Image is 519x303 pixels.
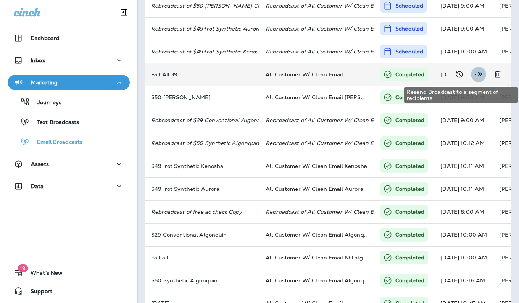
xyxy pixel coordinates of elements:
[395,116,424,124] p: Completed
[31,57,45,63] p: Inbox
[8,94,130,110] button: Journeys
[434,132,493,155] td: [DATE] 10:12 AM
[395,231,424,239] p: Completed
[151,277,253,284] p: $50 Synthetic Algonquin
[266,26,368,32] p: Rebroadcast of All Customer W/ Clean Email Aurora
[113,5,135,20] button: Collapse Sidebar
[23,270,63,279] span: What's New
[151,26,253,32] p: Rebroadcast of $49+rot Synthetic Aurora Copy
[266,209,368,215] p: Rebroadcast of All Customer W/ Clean Email
[434,109,493,132] td: [DATE] 9:00 AM
[434,17,493,40] td: [DATE] 9:00 AM
[151,232,253,238] p: $29 Conventional Algonquin
[395,208,424,216] p: Completed
[266,71,343,78] span: All Customer W/ Clean Email
[434,40,493,63] td: [DATE] 10:00 AM
[8,265,130,280] button: 19What's New
[29,139,82,146] p: Email Broadcasts
[8,31,130,46] button: Dashboard
[8,114,130,130] button: Text Broadcasts
[434,246,493,269] td: [DATE] 10:00 AM
[434,63,493,86] td: [DATE] 8:00 AM
[471,67,486,82] button: Resend Broadcast to a segment of recipients
[151,71,253,77] p: Fall All 39
[266,3,368,9] p: Rebroadcast of All Customer W/ Clean Email [PERSON_NAME]
[434,200,493,223] td: [DATE] 8:00 AM
[8,134,130,150] button: Email Broadcasts
[266,117,368,123] p: Rebroadcast of All Customer W/ Clean Email Algonquin
[151,48,253,55] p: Rebroadcast of $49+rot Synthetic Kenosha Copy
[151,3,253,9] p: Rebroadcast of $50 Cary LOF Copy
[151,140,253,146] p: Rebroadcast of $50 Synthetic Algonquin Copy
[395,162,424,170] p: Completed
[490,67,505,82] button: Delete Broadcast
[23,288,52,297] span: Support
[434,155,493,177] td: [DATE] 10:11 AM
[395,93,424,101] p: Completed
[8,156,130,172] button: Assets
[266,231,372,238] span: All Customer W/ Clean Email Algonquin
[151,209,253,215] p: Rebroadcast of free ac check Copy
[452,67,467,82] button: View Changelog
[151,117,253,123] p: Rebroadcast of $29 Conventional Algonquin Copy
[31,35,60,41] p: Dashboard
[266,163,367,169] span: All Customer W/ Clean Email Kenosha
[395,139,424,147] p: Completed
[8,284,130,299] button: Support
[29,119,79,126] p: Text Broadcasts
[266,48,368,55] p: Rebroadcast of All Customer W/ Clean Email Kenosha
[395,48,423,55] p: Scheduled
[18,264,28,272] span: 19
[151,255,253,261] p: Fall all
[266,185,363,192] span: All Customer W/ Clean Email Aurora
[434,223,493,246] td: [DATE] 10:00 AM
[266,94,392,101] span: All Customer W/ Clean Email Cary
[395,71,424,78] p: Completed
[8,53,130,68] button: Inbox
[434,177,493,200] td: [DATE] 10:11 AM
[395,25,423,32] p: Scheduled
[151,163,253,169] p: $49+rot Synthetic Kenosha
[31,161,49,167] p: Assets
[395,185,424,193] p: Completed
[395,2,423,10] p: Scheduled
[395,254,424,261] p: Completed
[266,140,368,146] p: Rebroadcast of All Customer W/ Clean Email Algonquin
[8,75,130,90] button: Marketing
[395,277,424,284] p: Completed
[31,79,58,85] p: Marketing
[30,99,61,106] p: Journeys
[8,179,130,194] button: Data
[151,94,253,100] p: $50 Cary LOF
[434,269,493,292] td: [DATE] 10:16 AM
[266,254,381,261] span: All Customer W/ Clean Email NO algonquin
[266,277,372,284] span: All Customer W/ Clean Email Algonquin
[404,87,518,103] div: Resend Broadcast to a segment of recipients
[31,183,44,189] p: Data
[151,186,253,192] p: $49+rot Synthetic Aurora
